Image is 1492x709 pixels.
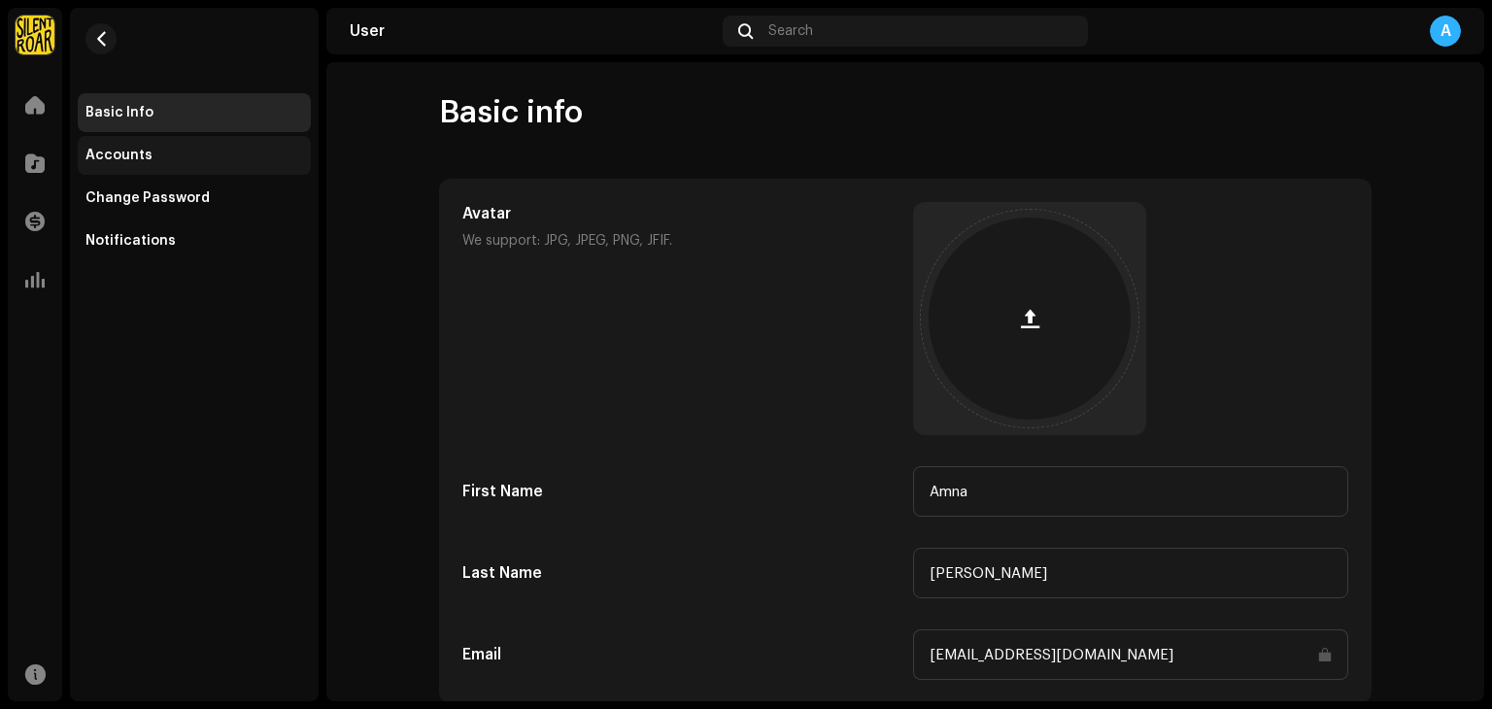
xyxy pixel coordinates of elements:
re-m-nav-item: Accounts [78,136,311,175]
re-m-nav-item: Change Password [78,179,311,218]
div: Change Password [85,190,210,206]
input: Last name [913,548,1348,598]
div: Basic Info [85,105,153,120]
h5: Last Name [462,561,898,585]
h5: Email [462,643,898,666]
re-m-nav-item: Basic Info [78,93,311,132]
div: Accounts [85,148,153,163]
img: fcfd72e7-8859-4002-b0df-9a7058150634 [16,16,54,54]
span: Basic info [439,93,583,132]
div: User [350,23,715,39]
span: Search [768,23,813,39]
re-m-nav-item: Notifications [78,221,311,260]
h5: First Name [462,480,898,503]
input: First name [913,466,1348,517]
input: Email [913,629,1348,680]
h5: Avatar [462,202,898,225]
div: A [1430,16,1461,47]
p: We support: JPG, JPEG, PNG, JFIF. [462,229,898,253]
div: Notifications [85,233,176,249]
